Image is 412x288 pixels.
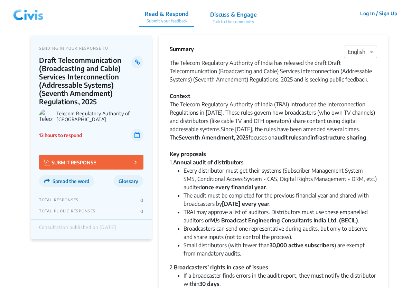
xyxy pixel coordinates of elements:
[210,19,257,25] p: Talk to the community
[39,209,95,214] p: TOTAL PUBLIC RESPONSES
[39,46,143,50] p: SENDING IN YOUR RESPONSE TO
[199,280,219,287] strong: 30 days
[210,217,358,224] strong: M/s Broadcast Engineering Consultants India Ltd. (BECIL)
[39,132,82,139] p: 12 hours to respond
[145,10,189,18] p: Read & Respond
[39,56,131,106] p: Draft Telecommunication (Broadcasting and Cable) Services Interconnection (Addressable Systems) (...
[222,200,269,207] strong: [DATE] every year
[39,155,143,170] button: SUBMIT RESPONSE
[170,45,194,53] p: Summary
[356,8,402,19] button: Log In / Sign Up
[140,209,143,214] p: 0
[270,242,334,249] strong: 30,000 active subscribers
[170,158,377,166] div: 1.
[310,134,366,141] strong: infrastructure sharing
[173,159,244,166] strong: Annual audit of distributors
[184,166,377,191] li: Every distributor must get their systems (Subscriber Management System - SMS, Conditional Access ...
[10,3,46,24] img: navlogo.png
[140,198,143,203] p: 0
[202,184,266,191] strong: once every financial year
[145,18,189,24] p: Submit your feedback
[184,271,377,288] li: If a broadcaster finds errors in the audit report, they must notify the distributor within .
[53,178,89,184] span: Spread the word
[56,111,143,122] p: Telecom Regulatory Authority of [GEOGRAPHIC_DATA]
[39,109,54,124] img: Telecom Regulatory Authority of India logo
[274,134,301,141] strong: audit rules
[44,160,50,165] img: Vector.jpg
[170,151,206,157] strong: Key proposals
[170,263,377,271] div: 2.
[184,208,377,224] li: TRAI may approve a list of auditors. Distributors must use these empanelled auditors or .
[44,158,96,166] p: SUBMIT RESPONSE
[184,191,377,208] li: The audit must be completed for the previous financial year and shared with broadcasters by .
[39,175,94,187] button: Spread the word
[170,59,377,158] div: The Telecom Regulatory Authority of India has released the draft Draft Telecommunication (Broadca...
[210,10,257,19] p: Discuss & Engage
[174,264,268,271] strong: Broadcasters’ rights in case of issues
[184,241,377,258] li: Small distributors (with fewer than ) are exempt from mandatory audits.
[184,224,377,241] li: Broadcasters can send one representative during audits, but only to observe and share inputs (not...
[39,225,116,234] div: Consultation published on [DATE]
[113,175,143,187] button: Glossary
[170,93,190,99] strong: Context
[39,198,78,203] p: TOTAL RESPONSES
[119,178,138,184] span: Glossary
[179,134,249,141] strong: Seventh Amendment, 2025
